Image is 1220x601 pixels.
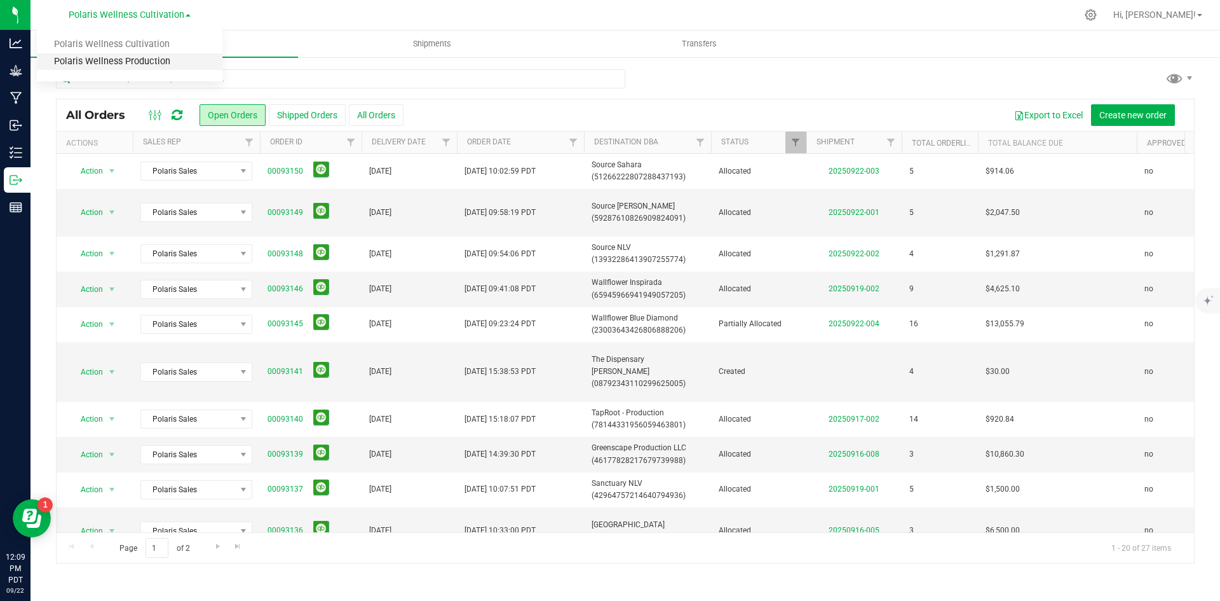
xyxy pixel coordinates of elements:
[665,38,734,50] span: Transfers
[719,413,799,425] span: Allocated
[141,363,236,381] span: Polaris Sales
[719,448,799,460] span: Allocated
[104,481,120,499] span: select
[37,53,222,71] a: Polaris Wellness Production
[69,410,104,428] span: Action
[592,407,703,431] span: TapRoot - Production (78144331956059463801)
[268,207,303,219] a: 00093149
[909,165,914,177] span: 5
[909,318,918,330] span: 16
[369,413,391,425] span: [DATE]
[592,312,703,336] span: Wallflower Blue Diamond (23003643426806888206)
[829,450,879,459] a: 20250916-008
[829,526,879,535] a: 20250916-005
[464,483,536,495] span: [DATE] 10:07:51 PDT
[464,283,536,295] span: [DATE] 09:41:08 PDT
[369,248,391,260] span: [DATE]
[566,31,833,57] a: Transfers
[6,586,25,595] p: 09/22
[13,499,51,537] iframe: Resource center
[268,165,303,177] a: 00093150
[719,525,799,537] span: Allocated
[721,137,749,146] a: Status
[829,319,879,328] a: 20250922-004
[37,36,222,53] a: Polaris Wellness Cultivation
[104,315,120,333] span: select
[69,446,104,464] span: Action
[141,280,236,298] span: Polaris Sales
[829,167,879,176] a: 20250922-003
[229,538,247,555] a: Go to the last page
[341,132,362,153] a: Filter
[1113,10,1196,20] span: Hi, [PERSON_NAME]!
[592,478,703,502] span: Sanctuary NLV (42964757214640794936)
[369,283,391,295] span: [DATE]
[1101,538,1181,557] span: 1 - 20 of 27 items
[909,207,914,219] span: 5
[1144,413,1153,425] span: no
[912,139,980,148] a: Total Orderlines
[141,481,236,499] span: Polaris Sales
[369,318,391,330] span: [DATE]
[372,137,426,146] a: Delivery Date
[464,413,536,425] span: [DATE] 15:18:07 PDT
[369,207,391,219] span: [DATE]
[1144,366,1153,378] span: no
[104,280,120,298] span: select
[1099,110,1167,120] span: Create new order
[10,146,22,159] inline-svg: Inventory
[1144,248,1153,260] span: no
[436,132,457,153] a: Filter
[104,363,120,381] span: select
[10,119,22,132] inline-svg: Inbound
[594,137,658,146] a: Destination DBA
[986,283,1020,295] span: $4,625.10
[268,448,303,460] a: 00093139
[719,483,799,495] span: Allocated
[208,538,227,555] a: Go to the next page
[369,366,391,378] span: [DATE]
[10,174,22,186] inline-svg: Outbound
[141,522,236,540] span: Polaris Sales
[268,318,303,330] a: 00093145
[719,366,799,378] span: Created
[592,242,703,266] span: Source NLV (13932286413907255774)
[785,132,806,153] a: Filter
[464,318,536,330] span: [DATE] 09:23:24 PDT
[986,318,1024,330] span: $13,055.79
[909,413,918,425] span: 14
[30,31,298,57] a: Orders
[104,162,120,180] span: select
[719,248,799,260] span: Allocated
[592,200,703,225] span: Source [PERSON_NAME] (59287610826909824091)
[909,366,914,378] span: 4
[829,485,879,494] a: 20250919-001
[268,283,303,295] a: 00093146
[986,525,1020,537] span: $6,500.00
[563,132,584,153] a: Filter
[986,165,1014,177] span: $914.06
[467,137,511,146] a: Order Date
[10,92,22,104] inline-svg: Manufacturing
[69,315,104,333] span: Action
[1144,165,1153,177] span: no
[104,522,120,540] span: select
[909,448,914,460] span: 3
[10,201,22,214] inline-svg: Reports
[1144,207,1153,219] span: no
[269,104,346,126] button: Shipped Orders
[268,366,303,378] a: 00093141
[909,525,914,537] span: 3
[592,277,703,301] span: Wallflower Inspirada (65945966941949057205)
[10,64,22,77] inline-svg: Grow
[270,137,302,146] a: Order ID
[829,284,879,293] a: 20250919-002
[1144,318,1153,330] span: no
[69,481,104,499] span: Action
[986,413,1014,425] span: $920.84
[239,132,260,153] a: Filter
[986,248,1020,260] span: $1,291.87
[978,132,1137,154] th: Total Balance Due
[109,538,200,558] span: Page of 2
[69,522,104,540] span: Action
